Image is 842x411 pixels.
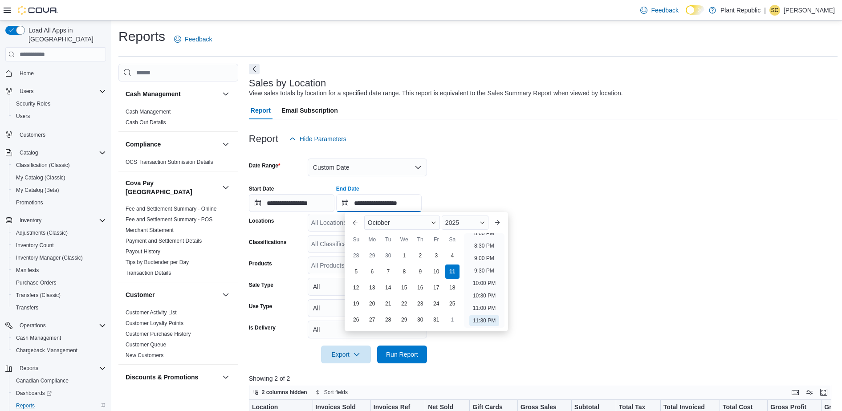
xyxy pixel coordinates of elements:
label: Products [249,260,272,267]
a: OCS Transaction Submission Details [126,159,213,165]
a: Security Roles [12,98,54,109]
span: Cash Management [16,334,61,342]
div: day-1 [445,313,460,327]
span: Reports [16,402,35,409]
label: Is Delivery [249,324,276,331]
button: Home [2,67,110,80]
div: day-15 [397,281,411,295]
button: Transfers [9,301,110,314]
button: Inventory Manager (Classic) [9,252,110,264]
button: Discounts & Promotions [220,372,231,383]
h3: Discounts & Promotions [126,373,198,382]
div: Compliance [118,157,238,171]
a: Customers [16,130,49,140]
a: Promotions [12,197,47,208]
p: | [764,5,766,16]
div: Tu [381,232,395,247]
div: day-14 [381,281,395,295]
a: Cash Out Details [126,119,166,126]
div: day-10 [429,265,443,279]
a: Purchase Orders [12,277,60,288]
span: New Customers [126,352,163,359]
li: 11:00 PM [469,303,499,313]
p: [PERSON_NAME] [784,5,835,16]
div: day-1 [397,248,411,263]
button: All [308,299,427,317]
h3: Compliance [126,140,161,149]
div: October, 2025 [348,248,460,328]
span: Promotions [12,197,106,208]
span: Run Report [386,350,418,359]
label: Start Date [249,185,274,192]
button: Operations [16,320,49,331]
div: day-27 [365,313,379,327]
span: Manifests [12,265,106,276]
input: Press the down key to enter a popover containing a calendar. Press the escape key to close the po... [336,194,422,212]
div: day-8 [397,265,411,279]
div: day-23 [413,297,427,311]
div: day-18 [445,281,460,295]
span: Inventory Manager (Classic) [12,252,106,263]
span: Inventory [20,217,41,224]
span: Merchant Statement [126,227,174,234]
h3: Cova Pay [GEOGRAPHIC_DATA] [126,179,219,196]
span: Adjustments (Classic) [12,228,106,238]
button: Export [321,346,371,363]
button: Keyboard shortcuts [790,387,801,398]
div: Cash Management [118,106,238,131]
div: Button. Open the month selector. October is currently selected. [364,216,440,230]
div: Customer [118,307,238,364]
span: Purchase Orders [16,279,57,286]
a: Cash Management [126,109,171,115]
button: Security Roles [9,98,110,110]
a: Manifests [12,265,42,276]
a: Dashboards [9,387,110,399]
a: New Customers [126,352,163,358]
div: day-31 [429,313,443,327]
div: day-17 [429,281,443,295]
button: Customer [126,290,219,299]
div: Su [349,232,363,247]
span: Dashboards [12,388,106,399]
span: My Catalog (Classic) [12,172,106,183]
img: Cova [18,6,58,15]
span: Classification (Classic) [16,162,70,169]
span: October [368,219,390,226]
a: Classification (Classic) [12,160,73,171]
span: 2025 [445,219,459,226]
button: All [308,321,427,338]
li: 10:30 PM [469,290,499,301]
a: Transfers [12,302,42,313]
div: day-11 [445,265,460,279]
div: Button. Open the year selector. 2025 is currently selected. [442,216,488,230]
a: Customer Loyalty Points [126,320,183,326]
span: Customers [20,131,45,138]
span: Fee and Settlement Summary - POS [126,216,212,223]
span: Report [251,102,271,119]
span: Payment and Settlement Details [126,237,202,244]
div: day-29 [397,313,411,327]
div: day-26 [349,313,363,327]
button: Next month [490,216,504,230]
span: Security Roles [16,100,50,107]
span: Feedback [651,6,678,15]
span: My Catalog (Classic) [16,174,65,181]
span: Purchase Orders [12,277,106,288]
span: Fee and Settlement Summary - Online [126,205,217,212]
span: Hide Parameters [300,134,346,143]
label: Use Type [249,303,272,310]
label: End Date [336,185,359,192]
span: Sort fields [324,389,348,396]
span: Security Roles [12,98,106,109]
button: Inventory Count [9,239,110,252]
button: All [308,278,427,296]
div: We [397,232,411,247]
input: Press the down key to open a popover containing a calendar. [249,194,334,212]
a: My Catalog (Classic) [12,172,69,183]
button: Users [16,86,37,97]
button: Promotions [9,196,110,209]
div: day-19 [349,297,363,311]
span: Catalog [20,149,38,156]
button: Reports [2,362,110,374]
